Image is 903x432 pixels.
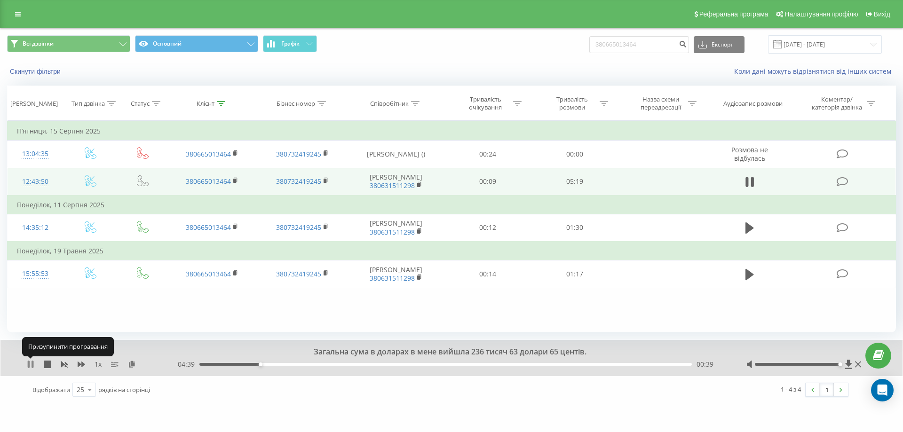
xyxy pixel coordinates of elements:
td: 01:30 [531,214,618,242]
span: - 04:39 [175,360,199,369]
a: 380732419245 [276,223,321,232]
td: [PERSON_NAME] [347,214,444,242]
div: Аудіозапис розмови [723,100,783,108]
td: 01:17 [531,260,618,288]
a: 380631511298 [370,228,415,236]
span: Налаштування профілю [784,10,858,18]
div: Загальна сума в доларах в мене вийшла 236 тисяч 63 долари 65 центів. [111,347,780,357]
a: 380665013464 [186,149,231,158]
a: 380665013464 [186,269,231,278]
div: Тривалість розмови [547,95,597,111]
td: П’ятниця, 15 Серпня 2025 [8,122,896,141]
div: Тип дзвінка [71,100,105,108]
div: Статус [131,100,150,108]
td: Понеділок, 11 Серпня 2025 [8,196,896,214]
td: 00:12 [444,214,531,242]
a: 380631511298 [370,274,415,283]
div: 12:43:50 [17,173,54,191]
a: 380732419245 [276,149,321,158]
div: Тривалість очікування [460,95,511,111]
td: [PERSON_NAME] () [347,141,444,168]
span: Відображати [32,385,70,394]
td: [PERSON_NAME] [347,260,444,288]
span: Всі дзвінки [23,40,54,47]
button: Скинути фільтри [7,67,65,76]
td: 00:24 [444,141,531,168]
div: Accessibility label [259,362,262,366]
div: Клієнт [197,100,214,108]
div: Співробітник [370,100,409,108]
div: Коментар/категорія дзвінка [809,95,864,111]
td: 00:14 [444,260,531,288]
span: 1 x [95,360,102,369]
span: Розмова не відбулась [731,145,768,163]
button: Основний [135,35,258,52]
div: 13:04:35 [17,145,54,163]
a: 380732419245 [276,177,321,186]
div: 15:55:53 [17,265,54,283]
span: Вихід [874,10,890,18]
td: 05:19 [531,168,618,196]
a: 380665013464 [186,177,231,186]
a: 380732419245 [276,269,321,278]
input: Пошук за номером [589,36,689,53]
div: Назва схеми переадресації [635,95,686,111]
td: Понеділок, 19 Травня 2025 [8,242,896,260]
td: 00:09 [444,168,531,196]
div: 14:35:12 [17,219,54,237]
td: [PERSON_NAME] [347,168,444,196]
span: рядків на сторінці [98,385,150,394]
span: Реферальна програма [699,10,768,18]
a: 380631511298 [370,181,415,190]
span: 00:39 [697,360,713,369]
button: Експорт [694,36,745,53]
div: 25 [77,385,84,394]
span: Графік [281,40,300,47]
div: Призупинити програвання [22,337,114,356]
div: Бізнес номер [277,100,315,108]
a: 380665013464 [186,223,231,232]
div: 1 - 4 з 4 [781,385,801,394]
button: Графік [263,35,317,52]
a: 1 [820,383,834,396]
div: Open Intercom Messenger [871,379,894,401]
button: Всі дзвінки [7,35,130,52]
div: Accessibility label [838,362,842,366]
div: [PERSON_NAME] [10,100,58,108]
a: Коли дані можуть відрізнятися вiд інших систем [734,67,896,76]
td: 00:00 [531,141,618,168]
